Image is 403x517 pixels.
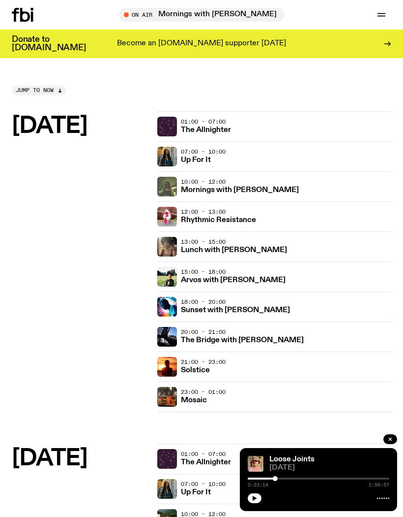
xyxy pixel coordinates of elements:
[181,157,211,164] h3: Up For It
[157,387,177,407] img: Tommy and Jono Playing at a fundraiser for Palestine
[181,489,211,496] h3: Up For It
[157,207,177,226] img: Attu crouches on gravel in front of a brown wall. They are wearing a white fur coat with a hood, ...
[157,479,177,499] img: Ify - a Brown Skin girl with black braided twists, looking up to the side with her tongue stickin...
[181,457,231,466] a: The Allnighter
[181,480,226,488] span: 07:00 - 10:00
[181,185,299,194] a: Mornings with [PERSON_NAME]
[269,455,315,463] a: Loose Joints
[181,298,226,306] span: 18:00 - 20:00
[181,487,211,496] a: Up For It
[181,328,226,336] span: 20:00 - 21:00
[181,215,256,224] a: Rhythmic Resistance
[181,365,210,374] a: Solstice
[181,450,226,458] span: 01:00 - 07:00
[157,327,177,347] img: People climb Sydney's Harbour Bridge
[157,357,177,377] img: A girl standing in the ocean as waist level, staring into the rise of the sun.
[181,245,287,254] a: Lunch with [PERSON_NAME]
[181,395,207,404] a: Mosaic
[181,307,290,314] h3: Sunset with [PERSON_NAME]
[248,456,263,472] img: Tyson stands in front of a paperbark tree wearing orange sunglasses, a suede bucket hat and a pin...
[181,388,226,396] span: 23:00 - 01:00
[16,88,54,93] span: Jump to now
[181,275,286,284] a: Arvos with [PERSON_NAME]
[181,397,207,404] h3: Mosaic
[181,217,256,224] h3: Rhythmic Resistance
[181,277,286,284] h3: Arvos with [PERSON_NAME]
[181,238,226,246] span: 13:00 - 15:00
[119,8,285,22] button: On AirMornings with [PERSON_NAME]
[181,358,226,366] span: 21:00 - 23:00
[12,448,149,470] h2: [DATE]
[181,268,226,276] span: 15:00 - 18:00
[181,459,231,466] h3: The Allnighter
[181,127,231,134] h3: The Allnighter
[157,267,177,287] img: Bri is smiling and wearing a black t-shirt. She is standing in front of a lush, green field. Ther...
[181,305,290,314] a: Sunset with [PERSON_NAME]
[117,39,286,48] p: Become an [DOMAIN_NAME] supporter [DATE]
[157,297,177,317] img: Simon Caldwell stands side on, looking downwards. He has headphones on. Behind him is a brightly ...
[181,178,226,186] span: 10:00 - 12:00
[181,335,304,344] a: The Bridge with [PERSON_NAME]
[181,208,226,216] span: 12:00 - 13:00
[181,125,231,134] a: The Allnighter
[181,118,226,126] span: 01:00 - 07:00
[181,148,226,156] span: 07:00 - 10:00
[12,86,66,96] button: Jump to now
[157,147,177,166] img: Ify - a Brown Skin girl with black braided twists, looking up to the side with her tongue stickin...
[269,464,389,472] span: [DATE]
[181,337,304,344] h3: The Bridge with [PERSON_NAME]
[181,187,299,194] h3: Mornings with [PERSON_NAME]
[157,177,177,196] img: Jim Kretschmer in a really cute outfit with cute braids, standing on a train holding up a peace s...
[12,35,86,52] h3: Donate to [DOMAIN_NAME]
[181,155,211,164] a: Up For It
[181,247,287,254] h3: Lunch with [PERSON_NAME]
[369,483,389,487] span: 1:59:57
[181,367,210,374] h3: Solstice
[248,483,268,487] span: 0:23:14
[12,115,149,137] h2: [DATE]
